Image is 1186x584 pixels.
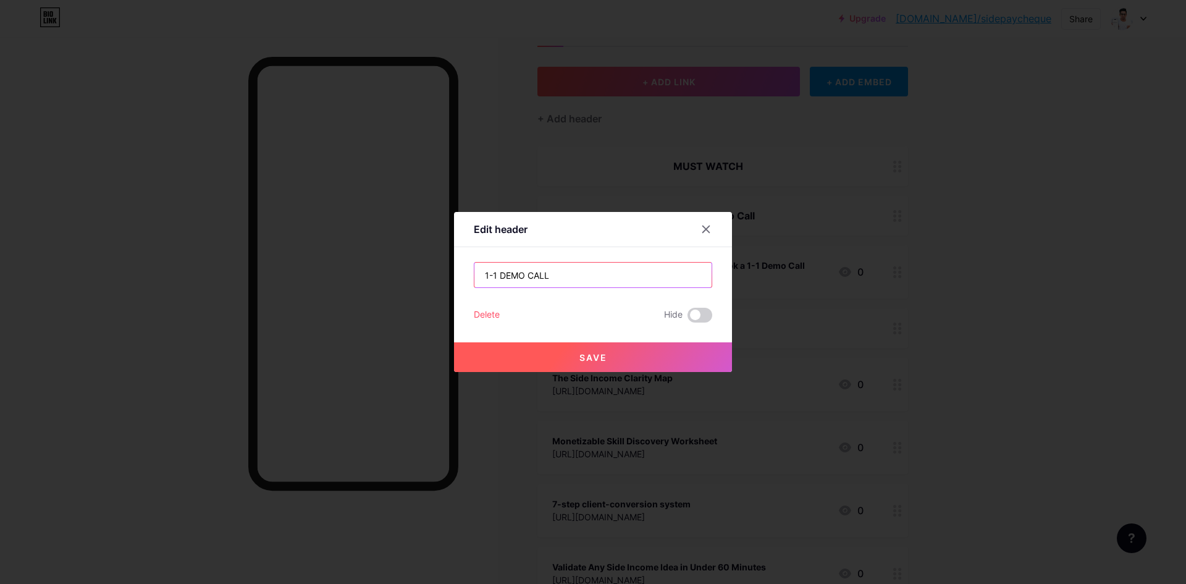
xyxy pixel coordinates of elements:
[454,342,732,372] button: Save
[474,308,500,323] div: Delete
[579,352,607,363] span: Save
[474,222,528,237] div: Edit header
[474,263,712,287] input: Title
[664,308,683,323] span: Hide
